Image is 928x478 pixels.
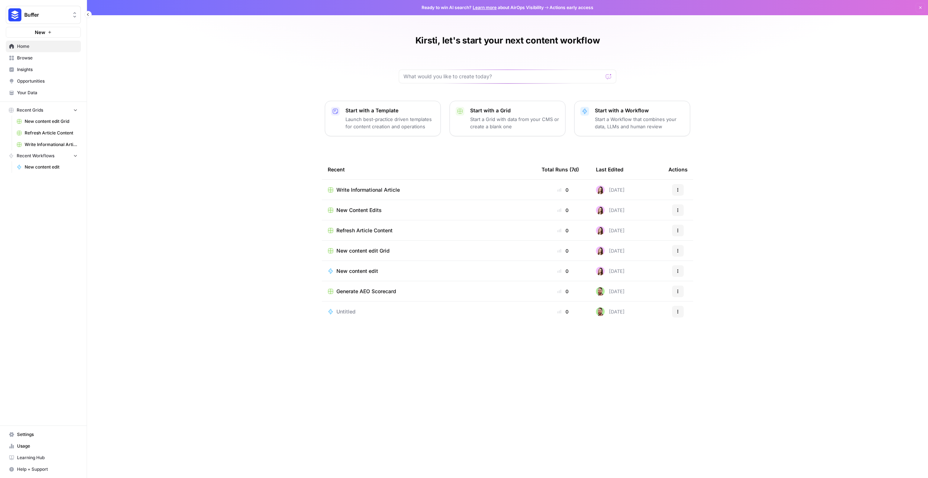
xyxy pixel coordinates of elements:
[6,52,81,64] a: Browse
[17,78,78,84] span: Opportunities
[596,246,625,255] div: [DATE]
[6,6,81,24] button: Workspace: Buffer
[596,267,605,275] img: 6eohlkvfyuj7ut2wjerunczchyi7
[6,105,81,116] button: Recent Grids
[25,130,78,136] span: Refresh Article Content
[422,4,544,11] span: Ready to win AI search? about AirOps Visibility
[6,64,81,75] a: Insights
[336,186,400,194] span: Write Informational Article
[542,159,579,179] div: Total Runs (7d)
[595,107,684,114] p: Start with a Workflow
[595,116,684,130] p: Start a Workflow that combines your data, LLMs and human review
[574,101,690,136] button: Start with a WorkflowStart a Workflow that combines your data, LLMs and human review
[542,207,584,214] div: 0
[336,247,390,254] span: New content edit Grid
[325,101,441,136] button: Start with a TemplateLaunch best-practice driven templates for content creation and operations
[542,186,584,194] div: 0
[328,186,530,194] a: Write Informational Article
[596,159,623,179] div: Last Edited
[328,267,530,275] a: New content edit
[668,159,688,179] div: Actions
[403,73,603,80] input: What would you like to create today?
[13,161,81,173] a: New content edit
[596,246,605,255] img: 6eohlkvfyuj7ut2wjerunczchyi7
[17,107,43,113] span: Recent Grids
[6,440,81,452] a: Usage
[336,288,396,295] span: Generate AEO Scorecard
[336,207,382,214] span: New Content Edits
[17,466,78,473] span: Help + Support
[336,227,393,234] span: Refresh Article Content
[8,8,21,21] img: Buffer Logo
[596,226,605,235] img: 6eohlkvfyuj7ut2wjerunczchyi7
[596,307,625,316] div: [DATE]
[542,288,584,295] div: 0
[13,139,81,150] a: Write Informational Article
[6,87,81,99] a: Your Data
[473,5,497,10] a: Learn more
[596,287,625,296] div: [DATE]
[25,164,78,170] span: New content edit
[596,206,625,215] div: [DATE]
[596,186,605,194] img: 6eohlkvfyuj7ut2wjerunczchyi7
[6,150,81,161] button: Recent Workflows
[415,35,600,46] h1: Kirsti, let's start your next content workflow
[328,247,530,254] a: New content edit Grid
[13,116,81,127] a: New content edit Grid
[328,159,530,179] div: Recent
[542,267,584,275] div: 0
[13,127,81,139] a: Refresh Article Content
[336,308,356,315] span: Untitled
[328,288,530,295] a: Generate AEO Scorecard
[542,247,584,254] div: 0
[596,287,605,296] img: h0tmkl8gkwk0b1sam96cuweejb2d
[17,55,78,61] span: Browse
[25,141,78,148] span: Write Informational Article
[6,464,81,475] button: Help + Support
[17,153,54,159] span: Recent Workflows
[6,41,81,52] a: Home
[345,116,435,130] p: Launch best-practice driven templates for content creation and operations
[17,454,78,461] span: Learning Hub
[542,227,584,234] div: 0
[25,118,78,125] span: New content edit Grid
[17,90,78,96] span: Your Data
[328,227,530,234] a: Refresh Article Content
[550,4,593,11] span: Actions early access
[596,307,605,316] img: h0tmkl8gkwk0b1sam96cuweejb2d
[328,308,530,315] a: Untitled
[17,43,78,50] span: Home
[596,267,625,275] div: [DATE]
[470,107,559,114] p: Start with a Grid
[596,226,625,235] div: [DATE]
[345,107,435,114] p: Start with a Template
[17,431,78,438] span: Settings
[596,186,625,194] div: [DATE]
[542,308,584,315] div: 0
[470,116,559,130] p: Start a Grid with data from your CMS or create a blank one
[596,206,605,215] img: 6eohlkvfyuj7ut2wjerunczchyi7
[6,75,81,87] a: Opportunities
[449,101,565,136] button: Start with a GridStart a Grid with data from your CMS or create a blank one
[35,29,45,36] span: New
[17,443,78,449] span: Usage
[328,207,530,214] a: New Content Edits
[24,11,68,18] span: Buffer
[6,452,81,464] a: Learning Hub
[6,429,81,440] a: Settings
[6,27,81,38] button: New
[336,267,378,275] span: New content edit
[17,66,78,73] span: Insights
